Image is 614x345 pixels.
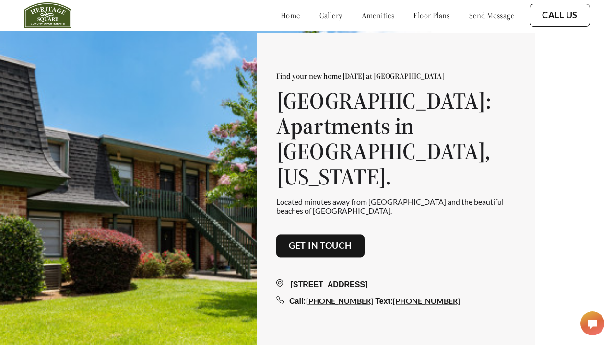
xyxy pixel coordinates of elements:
[289,297,306,305] span: Call:
[469,11,514,20] a: send message
[530,4,590,27] button: Call Us
[375,297,393,305] span: Text:
[24,2,71,28] img: Company logo
[306,296,373,305] a: [PHONE_NUMBER]
[276,71,516,80] p: Find your new home [DATE] at [GEOGRAPHIC_DATA]
[276,197,516,215] p: Located minutes away from [GEOGRAPHIC_DATA] and the beautiful beaches of [GEOGRAPHIC_DATA].
[276,279,516,290] div: [STREET_ADDRESS]
[276,88,516,189] h1: [GEOGRAPHIC_DATA]: Apartments in [GEOGRAPHIC_DATA], [US_STATE].
[413,11,450,20] a: floor plans
[276,235,365,258] button: Get in touch
[362,11,395,20] a: amenities
[542,10,578,21] a: Call Us
[319,11,342,20] a: gallery
[281,11,300,20] a: home
[289,241,352,252] a: Get in touch
[393,296,460,305] a: [PHONE_NUMBER]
